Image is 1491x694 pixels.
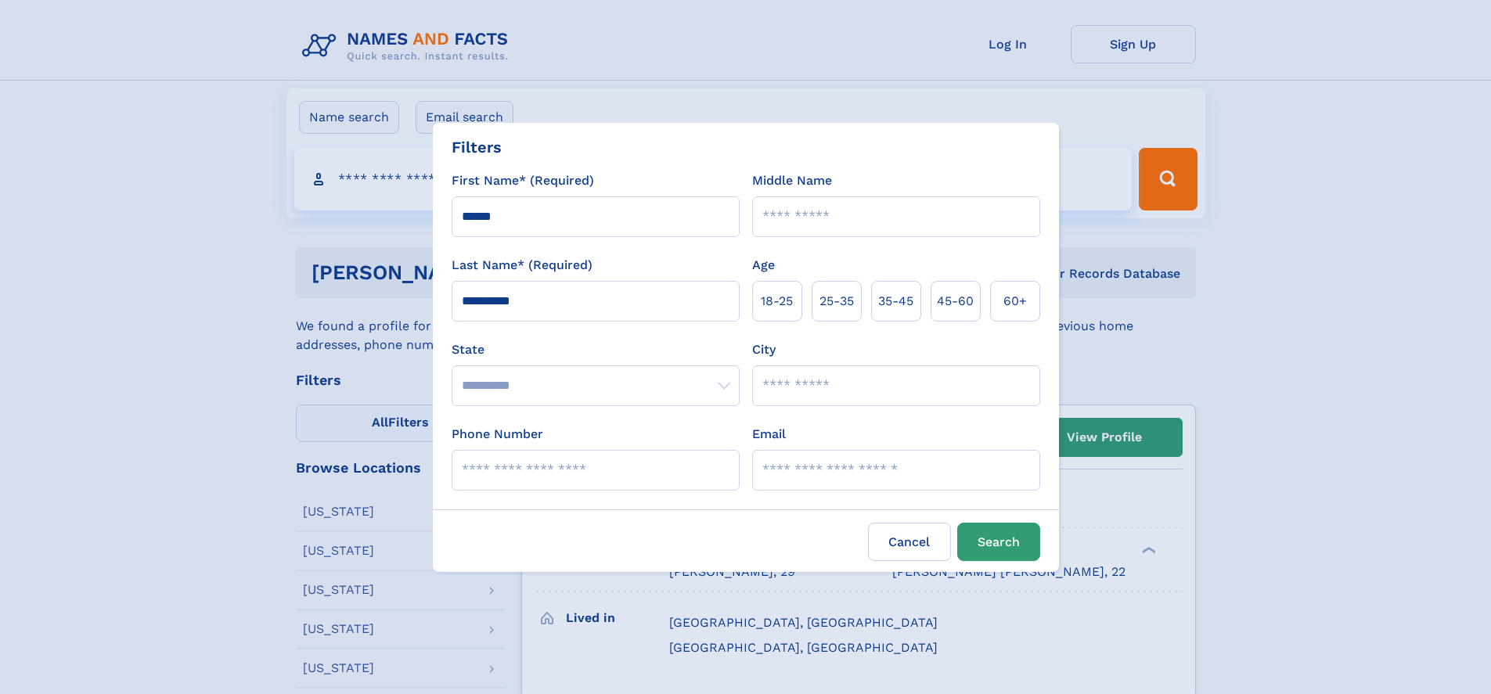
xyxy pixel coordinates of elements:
label: Last Name* (Required) [452,256,592,275]
label: Cancel [868,523,951,561]
label: State [452,340,740,359]
label: Phone Number [452,425,543,444]
label: Email [752,425,786,444]
label: City [752,340,776,359]
span: 35‑45 [878,292,913,311]
div: Filters [452,135,502,159]
label: Middle Name [752,171,832,190]
span: 18‑25 [761,292,793,311]
span: 25‑35 [819,292,854,311]
label: First Name* (Required) [452,171,594,190]
label: Age [752,256,775,275]
span: 45‑60 [937,292,974,311]
button: Search [957,523,1040,561]
span: 60+ [1003,292,1027,311]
